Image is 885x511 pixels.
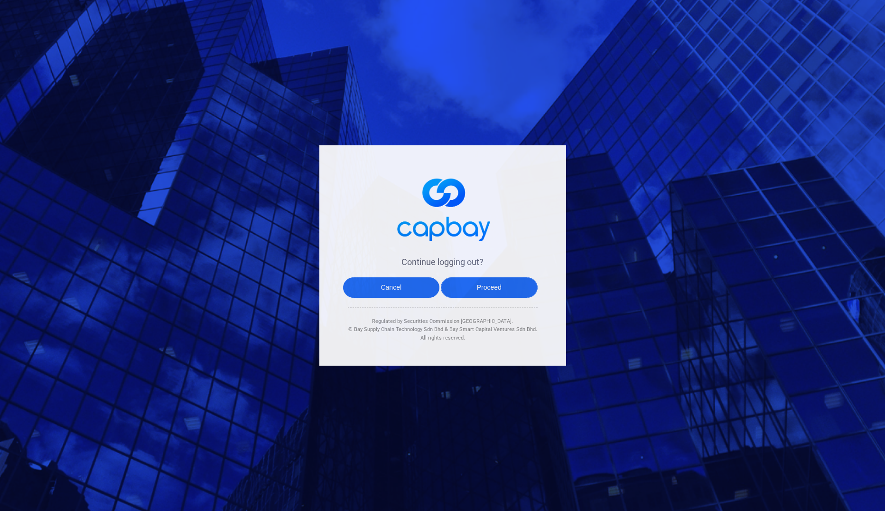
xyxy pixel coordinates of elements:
[441,277,538,298] button: Proceed
[348,256,538,268] h4: Continue logging out?
[348,326,443,332] span: © Bay Supply Chain Technology Sdn Bhd
[391,169,495,247] img: logo
[348,308,538,342] div: Regulated by Securities Commission [GEOGRAPHIC_DATA]. & All rights reserved.
[343,277,440,298] button: Cancel
[449,326,537,332] span: Bay Smart Capital Ventures Sdn Bhd.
